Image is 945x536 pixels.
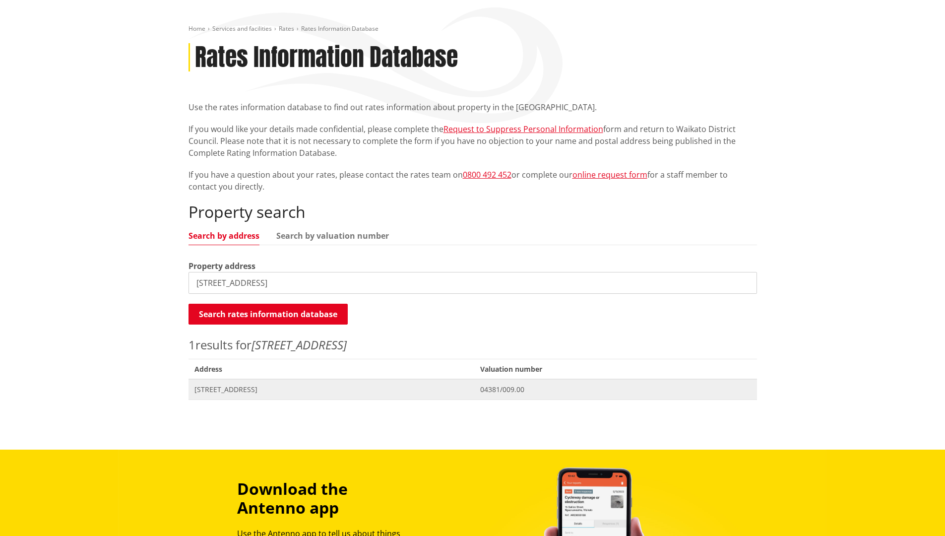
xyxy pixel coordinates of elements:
[189,304,348,325] button: Search rates information database
[899,494,935,530] iframe: Messenger Launcher
[189,202,757,221] h2: Property search
[189,336,757,354] p: results for
[480,385,751,395] span: 04381/009.00
[189,169,757,193] p: If you have a question about your rates, please contact the rates team on or complete our for a s...
[189,123,757,159] p: If you would like your details made confidential, please complete the form and return to Waikato ...
[463,169,511,180] a: 0800 492 452
[189,232,259,240] a: Search by address
[301,24,378,33] span: Rates Information Database
[189,101,757,113] p: Use the rates information database to find out rates information about property in the [GEOGRAPHI...
[474,359,756,379] span: Valuation number
[237,479,417,518] h3: Download the Antenno app
[189,260,255,272] label: Property address
[189,24,205,33] a: Home
[189,379,757,400] a: [STREET_ADDRESS] 04381/009.00
[443,124,603,134] a: Request to Suppress Personal Information
[572,169,647,180] a: online request form
[189,25,757,33] nav: breadcrumb
[212,24,272,33] a: Services and facilities
[279,24,294,33] a: Rates
[195,43,458,72] h1: Rates Information Database
[189,359,475,379] span: Address
[252,336,347,353] em: [STREET_ADDRESS]
[276,232,389,240] a: Search by valuation number
[189,336,195,353] span: 1
[189,272,757,294] input: e.g. Duke Street NGARUAWAHIA
[194,385,469,395] span: [STREET_ADDRESS]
